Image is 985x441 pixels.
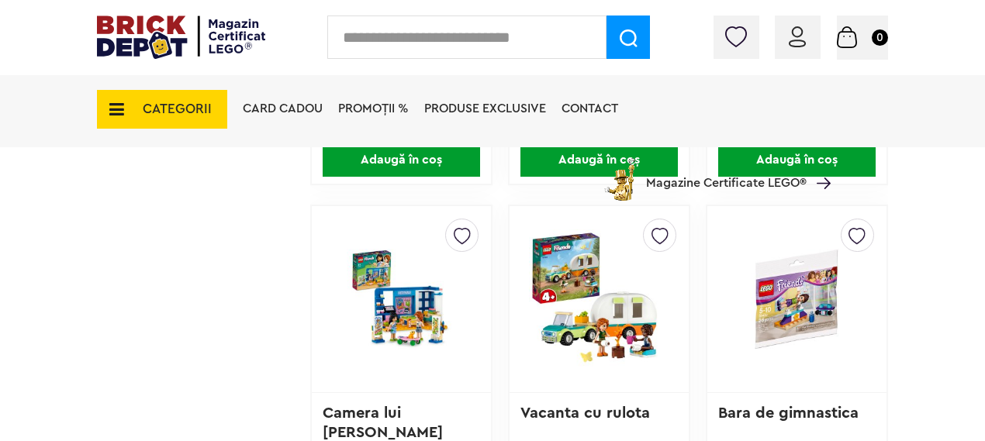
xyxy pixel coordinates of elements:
a: Card Cadou [243,102,323,115]
span: CATEGORII [143,102,212,115]
a: Produse exclusive [424,102,546,115]
a: Camera lui [PERSON_NAME] [323,405,443,440]
small: 0 [872,29,888,46]
a: PROMOȚII % [338,102,409,115]
img: Camera lui Liann [331,221,472,377]
img: Vacanta cu rulota [529,191,669,408]
span: Magazine Certificate LEGO® [646,155,807,191]
a: Contact [562,102,618,115]
a: Vacanta cu rulota [520,405,650,421]
img: Bara de gimnastica [727,221,867,377]
a: Bara de gimnastica [718,405,859,421]
a: Magazine Certificate LEGO® [807,157,831,170]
